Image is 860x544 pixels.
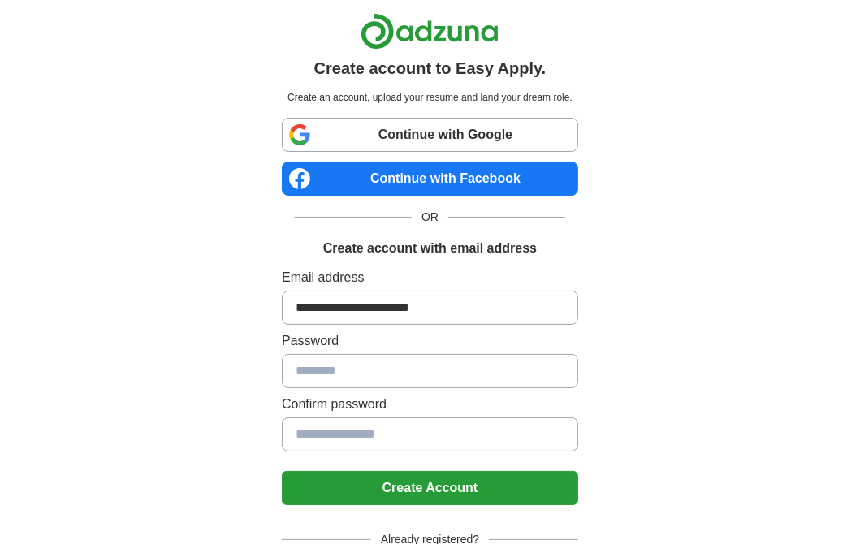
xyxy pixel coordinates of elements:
a: Continue with Facebook [282,162,578,196]
a: Continue with Google [282,118,578,152]
span: OR [412,209,448,226]
p: Create an account, upload your resume and land your dream role. [285,90,575,105]
label: Confirm password [282,395,578,414]
label: Password [282,331,578,351]
h1: Create account with email address [323,239,537,258]
label: Email address [282,268,578,287]
button: Create Account [282,471,578,505]
h1: Create account to Easy Apply. [314,56,547,80]
img: Adzuna logo [361,13,499,50]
